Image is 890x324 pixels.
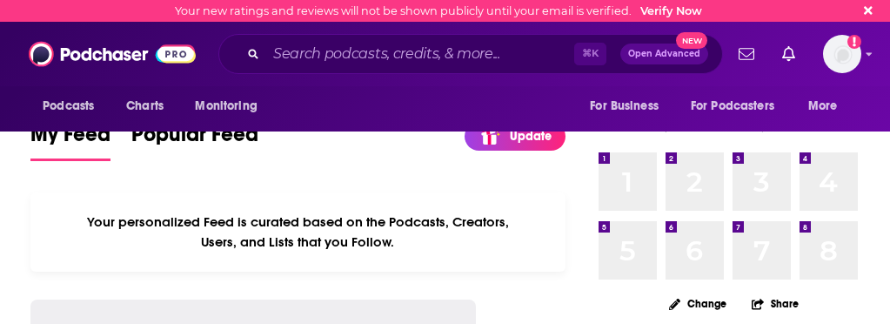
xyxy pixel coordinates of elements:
a: My Feed [30,121,110,161]
a: Charts [115,90,174,123]
span: Logged in as robin.richardson [823,35,861,73]
button: open menu [30,90,117,123]
span: More [808,94,838,118]
span: Charts [126,94,164,118]
div: Search podcasts, credits, & more... [218,34,723,74]
img: Podchaser - Follow, Share and Rate Podcasts [29,37,196,71]
span: New [676,32,707,49]
span: For Business [590,94,659,118]
a: Verify Now [640,4,702,17]
span: Open Advanced [628,50,700,58]
button: Change [659,293,737,314]
a: Show notifications dropdown [775,39,802,69]
div: Your new ratings and reviews will not be shown publicly until your email is verified. [175,4,702,17]
button: Open AdvancedNew [620,44,708,64]
img: User Profile [823,35,861,73]
button: Show profile menu [823,35,861,73]
button: open menu [679,90,800,123]
button: open menu [578,90,680,123]
a: Update [465,122,565,151]
span: Monitoring [195,94,257,118]
span: Popular Feed [131,121,258,158]
svg: Email not verified [847,35,861,49]
button: open menu [183,90,279,123]
button: open menu [796,90,860,123]
a: Show notifications dropdown [732,39,761,69]
input: Search podcasts, credits, & more... [266,40,574,68]
span: My Feed [30,121,110,158]
p: Update [510,129,552,144]
div: Your personalized Feed is curated based on the Podcasts, Creators, Users, and Lists that you Follow. [30,192,565,272]
span: ⌘ K [574,43,606,65]
span: For Podcasters [691,94,774,118]
a: Popular Feed [131,121,258,161]
button: Share [751,287,800,321]
span: Podcasts [43,94,94,118]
